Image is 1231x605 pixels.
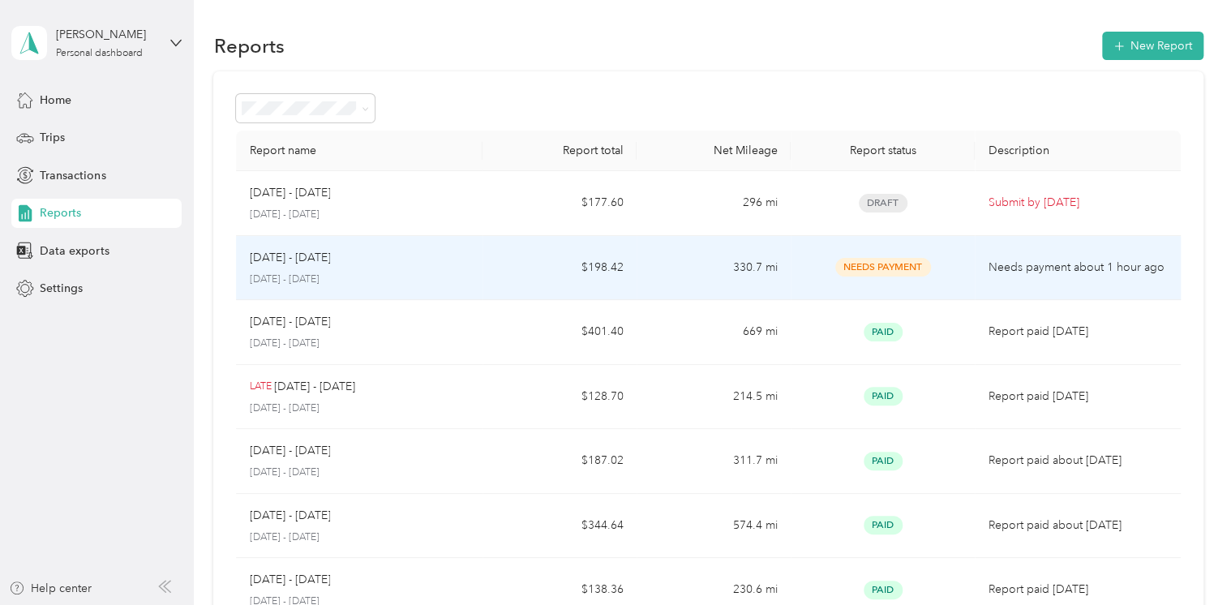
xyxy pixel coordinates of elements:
td: $177.60 [483,171,637,236]
td: $401.40 [483,300,637,365]
p: Report paid [DATE] [988,323,1167,341]
th: Report total [483,131,637,171]
td: 669 mi [637,300,791,365]
span: Trips [40,129,65,146]
span: Paid [864,581,903,599]
span: Paid [864,516,903,534]
p: [DATE] - [DATE] [249,337,470,351]
p: [DATE] - [DATE] [249,208,470,222]
span: Transactions [40,167,105,184]
p: Report paid [DATE] [988,581,1167,599]
p: [DATE] - [DATE] [249,401,470,416]
td: $187.02 [483,429,637,494]
div: Report status [804,144,963,157]
td: 311.7 mi [637,429,791,494]
td: 330.7 mi [637,236,791,301]
p: [DATE] - [DATE] [249,313,330,331]
div: [PERSON_NAME] [56,26,157,43]
button: New Report [1102,32,1203,60]
p: Submit by [DATE] [988,194,1167,212]
p: [DATE] - [DATE] [274,378,355,396]
p: Report paid [DATE] [988,388,1167,405]
span: Paid [864,452,903,470]
p: [DATE] - [DATE] [249,249,330,267]
p: [DATE] - [DATE] [249,466,470,480]
button: Help center [9,580,92,597]
h1: Reports [213,37,284,54]
iframe: Everlance-gr Chat Button Frame [1140,514,1231,605]
p: [DATE] - [DATE] [249,530,470,545]
span: Reports [40,204,81,221]
td: $128.70 [483,365,637,430]
td: 574.4 mi [637,494,791,559]
span: Needs Payment [835,258,931,277]
p: Report paid about [DATE] [988,517,1167,534]
span: Paid [864,323,903,341]
td: 296 mi [637,171,791,236]
span: Data exports [40,242,109,260]
th: Report name [236,131,483,171]
span: Paid [864,387,903,405]
td: $344.64 [483,494,637,559]
span: Home [40,92,71,109]
p: Report paid about [DATE] [988,452,1167,470]
p: Needs payment about 1 hour ago [988,259,1167,277]
p: LATE [249,380,271,394]
th: Net Mileage [637,131,791,171]
td: $198.42 [483,236,637,301]
p: [DATE] - [DATE] [249,507,330,525]
p: [DATE] - [DATE] [249,272,470,287]
span: Settings [40,280,83,297]
th: Description [975,131,1180,171]
p: [DATE] - [DATE] [249,184,330,202]
td: 214.5 mi [637,365,791,430]
div: Personal dashboard [56,49,143,58]
p: [DATE] - [DATE] [249,442,330,460]
span: Draft [859,194,907,212]
p: [DATE] - [DATE] [249,571,330,589]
